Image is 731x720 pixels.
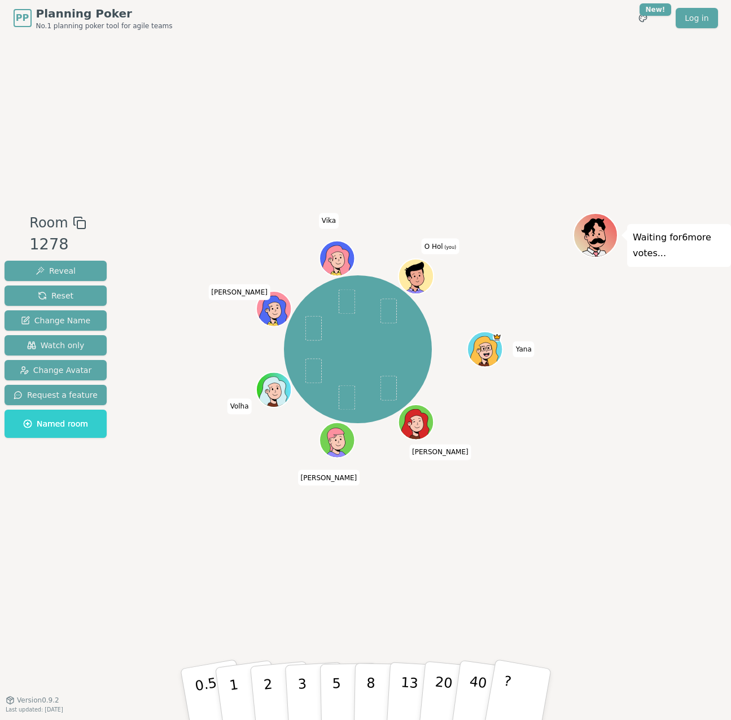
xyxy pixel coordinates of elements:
[23,418,88,429] span: Named room
[5,310,107,331] button: Change Name
[422,239,459,254] span: Click to change your name
[633,230,725,261] p: Waiting for 6 more votes...
[493,333,502,342] span: Yana is the host
[5,261,107,281] button: Reveal
[227,398,252,414] span: Click to change your name
[513,341,535,357] span: Click to change your name
[36,265,76,276] span: Reveal
[27,340,85,351] span: Watch only
[6,706,63,713] span: Last updated: [DATE]
[400,260,432,293] button: Click to change your avatar
[36,21,173,30] span: No.1 planning poker tool for agile teams
[21,315,90,326] span: Change Name
[298,470,360,486] span: Click to change your name
[208,284,270,300] span: Click to change your name
[20,365,92,376] span: Change Avatar
[5,286,107,306] button: Reset
[640,3,672,16] div: New!
[38,290,73,301] span: Reset
[676,8,717,28] a: Log in
[6,696,59,705] button: Version0.9.2
[5,385,107,405] button: Request a feature
[29,233,86,256] div: 1278
[17,696,59,705] span: Version 0.9.2
[409,445,471,460] span: Click to change your name
[319,213,339,229] span: Click to change your name
[443,245,457,250] span: (you)
[633,8,653,28] button: New!
[16,11,29,25] span: PP
[5,360,107,380] button: Change Avatar
[5,335,107,355] button: Watch only
[14,6,173,30] a: PPPlanning PokerNo.1 planning poker tool for agile teams
[14,389,98,401] span: Request a feature
[36,6,173,21] span: Planning Poker
[29,213,68,233] span: Room
[5,410,107,438] button: Named room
